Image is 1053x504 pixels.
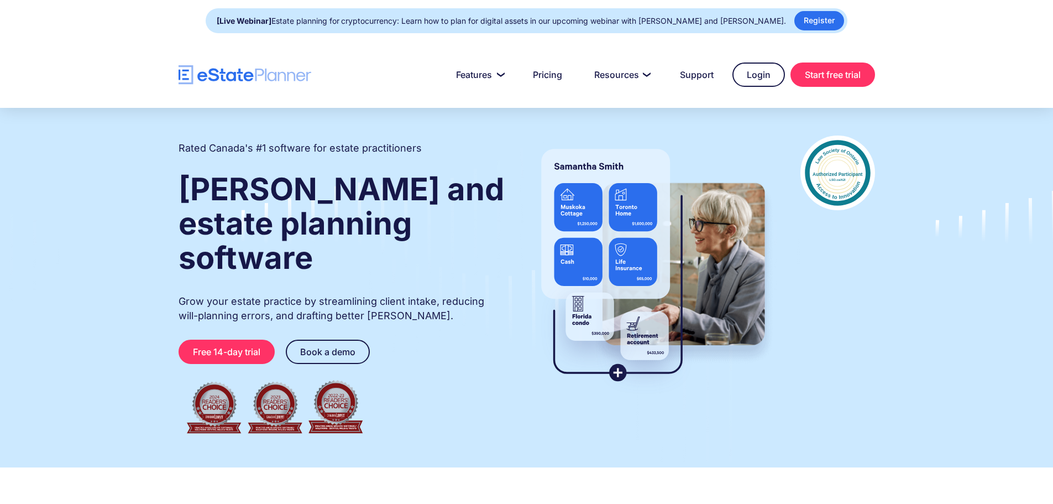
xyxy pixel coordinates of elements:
strong: [Live Webinar] [217,16,271,25]
a: Book a demo [286,340,370,364]
div: Estate planning for cryptocurrency: Learn how to plan for digital assets in our upcoming webinar ... [217,13,786,29]
strong: [PERSON_NAME] and estate planning software [179,170,504,277]
a: Resources [581,64,661,86]
a: Support [667,64,727,86]
a: home [179,65,311,85]
a: Register [794,11,844,30]
p: Grow your estate practice by streamlining client intake, reducing will-planning errors, and draft... [179,294,506,323]
a: Features [443,64,514,86]
a: Pricing [520,64,575,86]
img: estate planner showing wills to their clients, using eState Planner, a leading estate planning so... [528,136,778,396]
a: Free 14-day trial [179,340,275,364]
a: Start free trial [790,63,875,87]
h2: Rated Canada's #1 software for estate practitioners [179,141,422,155]
a: Login [732,63,785,87]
